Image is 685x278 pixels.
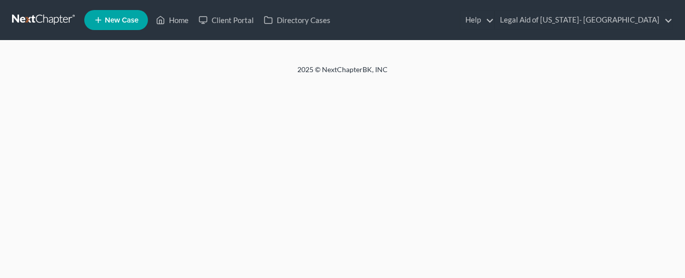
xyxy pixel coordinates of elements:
[194,11,259,29] a: Client Portal
[495,11,672,29] a: Legal Aid of [US_STATE]- [GEOGRAPHIC_DATA]
[460,11,494,29] a: Help
[57,65,628,83] div: 2025 © NextChapterBK, INC
[259,11,335,29] a: Directory Cases
[84,10,148,30] new-legal-case-button: New Case
[151,11,194,29] a: Home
